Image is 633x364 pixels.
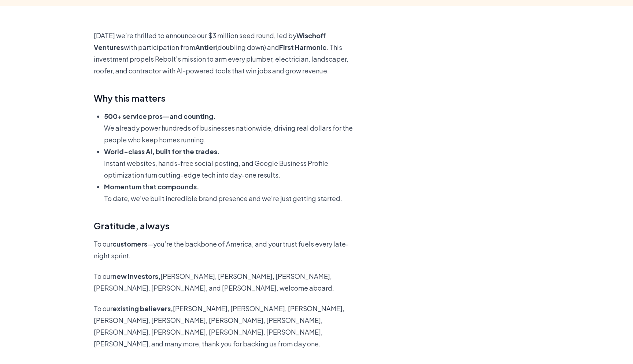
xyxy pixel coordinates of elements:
[104,182,199,191] b: Momentum that compounds.
[112,272,160,280] b: new investors,
[112,240,147,248] b: customers
[94,30,364,77] p: [DATE] we’re thrilled to announce our $3 million seed round, led by with participation from (doub...
[195,43,216,51] b: Antler
[104,193,364,204] p: To date, we’ve built incredible brand presence and we’re just getting started.
[94,91,364,105] h3: Why this matters
[94,270,364,294] p: To our [PERSON_NAME], [PERSON_NAME], [PERSON_NAME], [PERSON_NAME], [PERSON_NAME], and [PERSON_NAM...
[104,122,364,146] p: We already power hundreds of businesses nationwide, driving real dollars for the people who keep ...
[279,43,326,51] b: First Harmonic
[94,219,364,232] h3: Gratitude, always
[104,157,364,181] p: Instant websites, hands-free social posting, and Google Business Profile optimization turn cuttin...
[104,112,216,120] b: 500+ service pros—and counting.
[112,304,173,313] b: existing believers,
[94,303,364,350] p: To our [PERSON_NAME], [PERSON_NAME], [PERSON_NAME], [PERSON_NAME], [PERSON_NAME], [PERSON_NAME], ...
[94,238,364,262] p: To our —you’re the backbone of America, and your trust fuels every late-night sprint.
[104,147,220,156] b: World-class AI, built for the trades.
